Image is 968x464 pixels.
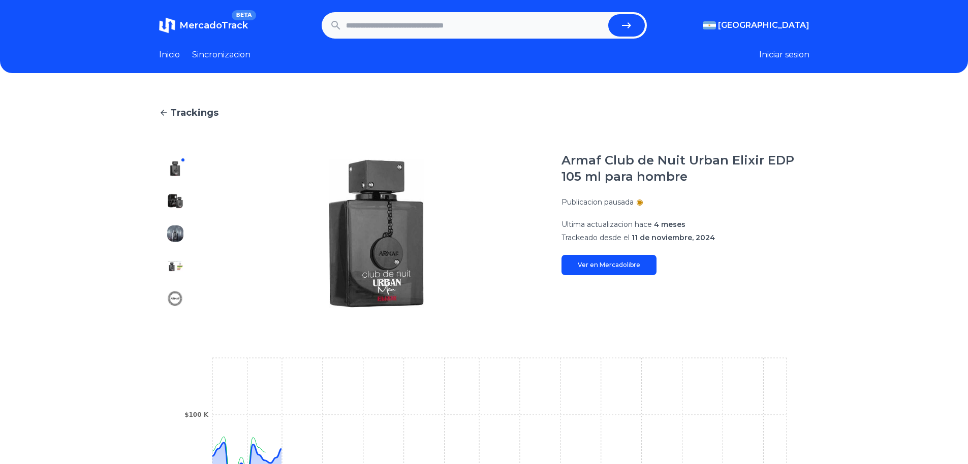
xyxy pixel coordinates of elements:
img: Armaf Club de Nuit Urban Elixir EDP 105 ml para hombre [167,258,183,274]
button: [GEOGRAPHIC_DATA] [703,19,809,31]
p: Publicacion pausada [561,197,634,207]
a: Sincronizacion [192,49,251,61]
img: Armaf Club de Nuit Urban Elixir EDP 105 ml para hombre [167,225,183,242]
img: Armaf Club de Nuit Urban Elixir EDP 105 ml para hombre [167,193,183,209]
tspan: $100 K [184,411,209,418]
span: Ultima actualizacion hace [561,220,652,229]
a: MercadoTrackBETA [159,17,248,34]
a: Trackings [159,106,809,120]
button: Iniciar sesion [759,49,809,61]
span: 4 meses [654,220,685,229]
span: BETA [232,10,256,20]
h1: Armaf Club de Nuit Urban Elixir EDP 105 ml para hombre [561,152,809,185]
img: Argentina [703,21,716,29]
span: Trackeado desde el [561,233,630,242]
img: MercadoTrack [159,17,175,34]
span: 11 de noviembre, 2024 [632,233,715,242]
span: [GEOGRAPHIC_DATA] [718,19,809,31]
img: Armaf Club de Nuit Urban Elixir EDP 105 ml para hombre [167,160,183,177]
a: Ver en Mercadolibre [561,255,657,275]
span: Trackings [170,106,218,120]
img: Armaf Club de Nuit Urban Elixir EDP 105 ml para hombre [167,290,183,307]
span: MercadoTrack [179,20,248,31]
a: Inicio [159,49,180,61]
img: Armaf Club de Nuit Urban Elixir EDP 105 ml para hombre [212,152,541,315]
